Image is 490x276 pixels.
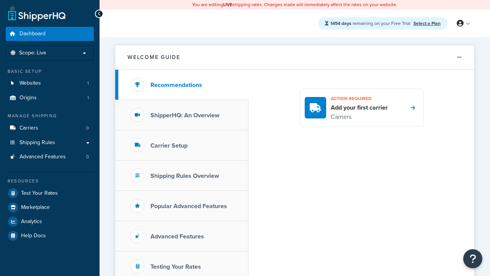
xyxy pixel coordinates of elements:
[20,95,37,101] span: Origins
[21,219,42,225] span: Analytics
[150,172,219,179] h3: Shipping Rules Overview
[6,229,94,243] a: Help Docs
[20,125,38,131] span: Carriers
[6,27,94,41] a: Dashboard
[6,76,94,90] li: Websites
[6,91,94,105] a: Origins1
[21,204,50,211] span: Marketplace
[150,203,227,210] h3: Popular Advanced Features
[86,125,89,131] span: 0
[20,80,41,87] span: Websites
[20,31,46,37] span: Dashboard
[6,178,94,184] div: Resources
[331,112,388,122] p: Carriers
[115,45,474,70] button: Welcome Guide
[463,249,482,268] button: Open Resource Center
[6,200,94,214] a: Marketplace
[6,113,94,119] div: Manage Shipping
[6,186,94,200] a: Test Your Rates
[21,233,46,239] span: Help Docs
[127,54,180,60] h2: Welcome Guide
[6,76,94,90] a: Websites1
[330,20,412,27] span: remaining on your Free Trial
[6,150,94,164] li: Advanced Features
[150,263,201,270] h3: Testing Your Rates
[87,95,89,101] span: 1
[6,91,94,105] li: Origins
[150,82,202,89] h3: Recommendations
[6,215,94,228] a: Analytics
[6,150,94,164] a: Advanced Features0
[19,50,46,56] span: Scope: Live
[21,190,58,197] span: Test Your Rates
[331,103,388,112] h4: Add your first carrier
[6,136,94,150] a: Shipping Rules
[413,20,441,27] a: Select a Plan
[6,121,94,135] a: Carriers0
[20,154,66,160] span: Advanced Features
[6,68,94,75] div: Basic Setup
[87,80,89,87] span: 1
[150,233,204,240] h3: Advanced Features
[20,140,55,146] span: Shipping Rules
[150,112,219,119] h3: ShipperHQ: An Overview
[331,94,388,103] h3: Action required
[223,1,232,8] b: LIVE
[330,20,351,27] strong: 1454 days
[150,142,188,149] h3: Carrier Setup
[6,121,94,135] li: Carriers
[86,154,89,160] span: 0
